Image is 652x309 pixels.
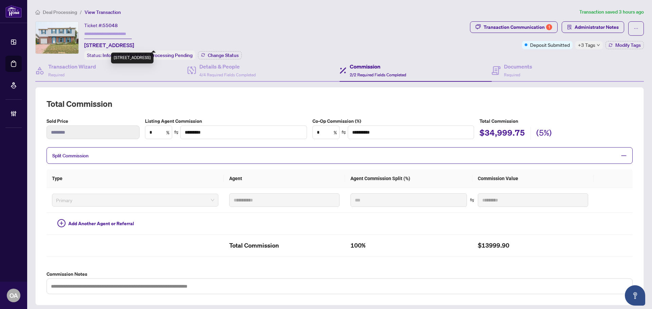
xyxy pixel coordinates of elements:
[615,43,641,47] span: Modify Tags
[57,219,66,227] span: plus-circle
[47,147,633,164] div: Split Commission
[47,117,140,125] label: Sold Price
[52,218,140,229] button: Add Another Agent or Referral
[208,53,239,58] span: Change Status
[84,41,134,49] span: [STREET_ADDRESS]
[536,127,552,140] h2: (5%)
[579,8,644,16] article: Transaction saved 3 hours ago
[567,25,572,30] span: solution
[85,9,121,15] span: View Transaction
[224,169,345,188] th: Agent
[43,9,77,15] span: Deal Processing
[472,169,594,188] th: Commission Value
[48,62,96,71] h4: Transaction Wizard
[530,41,570,49] span: Deposit Submitted
[575,22,619,33] span: Administrator Notes
[341,130,346,135] span: swap
[562,21,624,33] button: Administrator Notes
[84,51,195,60] div: Status:
[350,240,467,251] h2: 100%
[52,153,89,159] span: Split Commission
[350,62,406,71] h4: Commission
[478,240,588,251] h2: $13999.90
[35,10,40,15] span: home
[80,8,82,16] li: /
[103,22,118,28] span: 55048
[103,52,193,58] span: Information Updated - Processing Pending
[56,195,214,205] span: Primary
[68,220,134,227] span: Add Another Agent or Referral
[634,26,638,31] span: ellipsis
[504,72,520,77] span: Required
[48,72,65,77] span: Required
[479,117,633,125] h5: Total Commission
[470,198,474,202] span: swap
[47,270,633,278] label: Commission Notes
[312,117,474,125] label: Co-Op Commission (%)
[597,43,600,47] span: down
[36,22,78,54] img: IMG-X12323614_1.jpg
[345,169,472,188] th: Agent Commission Split (%)
[198,51,242,59] button: Change Status
[229,240,340,251] h2: Total Commission
[174,130,179,135] span: swap
[605,41,644,49] button: Modify Tags
[47,169,224,188] th: Type
[10,291,18,300] span: OA
[5,5,22,18] img: logo
[350,72,406,77] span: 2/2 Required Fields Completed
[145,117,307,125] label: Listing Agent Commission
[199,72,256,77] span: 4/4 Required Fields Completed
[625,285,645,306] button: Open asap
[578,41,595,49] span: +3 Tags
[504,62,532,71] h4: Documents
[621,153,627,159] span: minus
[199,62,256,71] h4: Details & People
[479,127,525,140] h2: $34,999.75
[111,53,153,63] div: [STREET_ADDRESS]
[84,21,118,29] div: Ticket #:
[546,24,552,30] div: 1
[484,22,552,33] div: Transaction Communication
[470,21,558,33] button: Transaction Communication1
[47,98,633,109] h2: Total Commission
